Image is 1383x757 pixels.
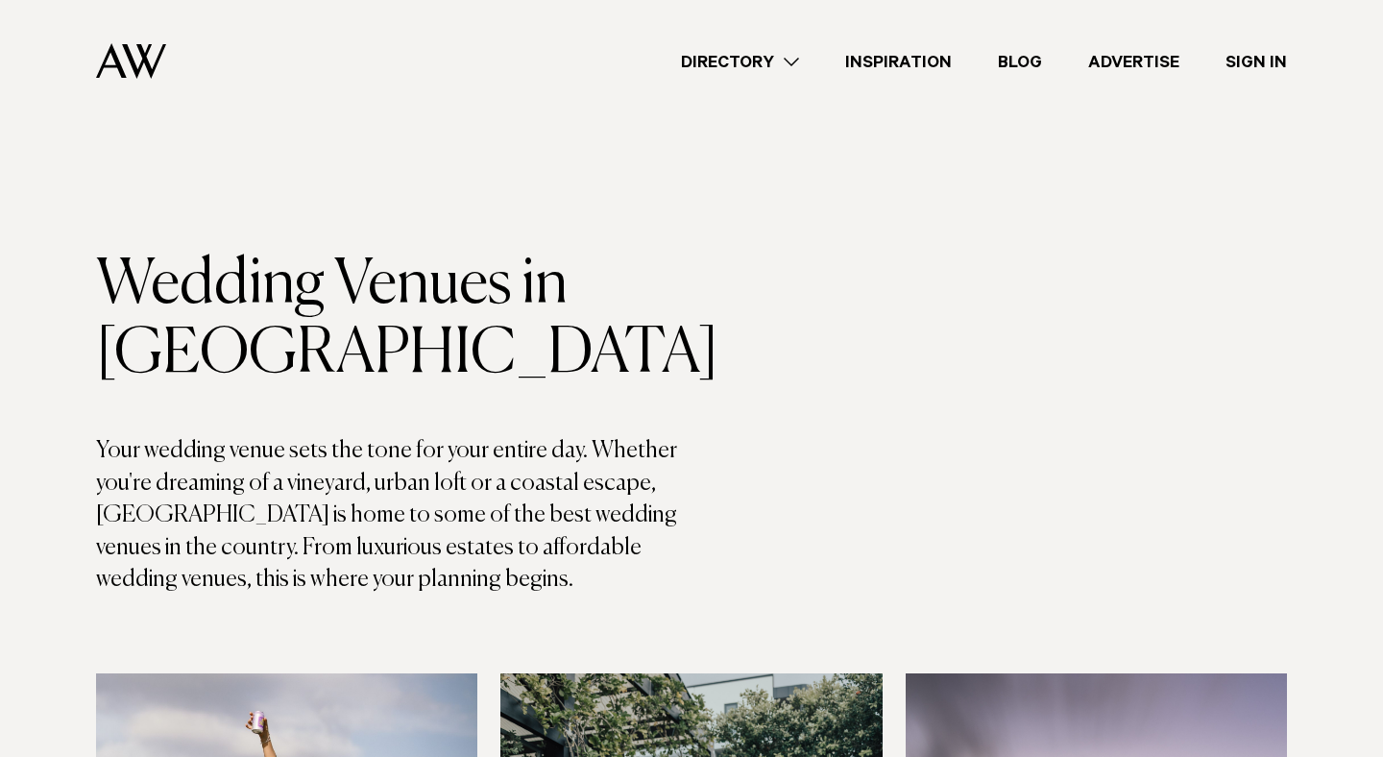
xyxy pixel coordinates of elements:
a: Advertise [1065,49,1202,75]
img: Auckland Weddings Logo [96,43,166,79]
h1: Wedding Venues in [GEOGRAPHIC_DATA] [96,251,691,389]
p: Your wedding venue sets the tone for your entire day. Whether you're dreaming of a vineyard, urba... [96,435,691,597]
a: Sign In [1202,49,1310,75]
a: Directory [658,49,822,75]
a: Blog [975,49,1065,75]
a: Inspiration [822,49,975,75]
